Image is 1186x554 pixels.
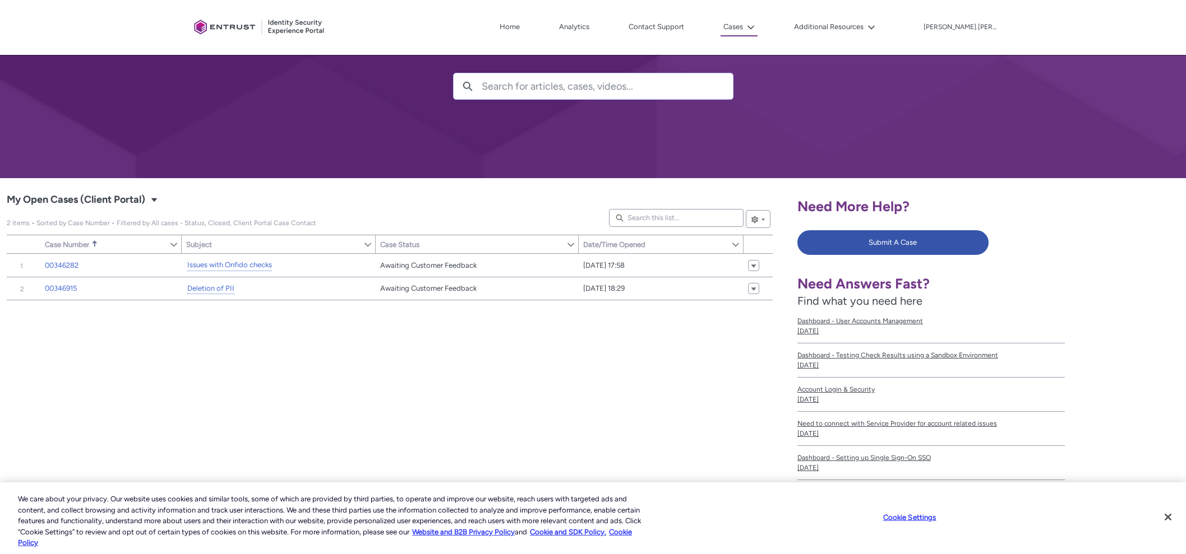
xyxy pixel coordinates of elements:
[583,283,625,294] span: [DATE] 18:29
[45,260,79,271] a: 00346282
[1156,505,1180,529] button: Close
[797,395,819,403] lightning-formatted-date-time: [DATE]
[7,219,316,227] span: My Open Cases (Client Portal)
[187,283,234,295] a: Deletion of PII
[380,260,477,271] span: Awaiting Customer Feedback
[7,254,773,300] table: My Open Cases (Client Portal)
[875,506,945,529] button: Cookie Settings
[45,240,89,249] span: Case Number
[7,191,145,209] span: My Open Cases (Client Portal)
[923,21,997,32] button: User Profile carl.lee
[797,412,1065,446] a: Need to connect with Service Provider for account related issues[DATE]
[187,259,272,271] a: Issues with Onfido checks
[454,73,482,99] button: Search
[797,446,1065,480] a: Dashboard - Setting up Single Sign-On SSO[DATE]
[482,73,733,99] input: Search for articles, cases, videos...
[797,378,1065,412] a: Account Login & Security[DATE]
[797,316,1065,326] span: Dashboard - User Accounts Management
[380,283,477,294] span: Awaiting Customer Feedback
[497,18,523,35] a: Home
[721,18,758,36] button: Cases
[797,294,922,308] span: Find what you need here
[182,235,363,253] a: Subject
[45,283,77,294] a: 00346915
[797,343,1065,378] a: Dashboard - Testing Check Results using a Sandbox Environment[DATE]
[797,430,819,437] lightning-formatted-date-time: [DATE]
[746,210,770,228] button: List View Controls
[791,18,878,35] button: Additional Resources
[609,209,744,227] input: Search this list...
[797,464,819,472] lightning-formatted-date-time: [DATE]
[924,24,996,31] p: [PERSON_NAME].[PERSON_NAME]
[556,18,592,35] a: Analytics, opens in new tab
[18,494,652,548] div: We care about your privacy. Our website uses cookies and similar tools, some of which are provide...
[797,418,1065,429] span: Need to connect with Service Provider for account related issues
[147,193,161,206] button: Select a List View: Cases
[797,350,1065,360] span: Dashboard - Testing Check Results using a Sandbox Environment
[579,235,731,253] a: Date/Time Opened
[797,361,819,369] lightning-formatted-date-time: [DATE]
[797,230,989,255] button: Submit A Case
[797,198,910,215] span: Need More Help?
[797,327,819,335] lightning-formatted-date-time: [DATE]
[797,275,1065,292] h1: Need Answers Fast?
[797,309,1065,343] a: Dashboard - User Accounts Management[DATE]
[40,235,169,253] a: Case Number
[376,235,566,253] a: Case Status
[583,260,625,271] span: [DATE] 17:58
[797,453,1065,463] span: Dashboard - Setting up Single Sign-On SSO
[530,528,606,536] a: Cookie and SDK Policy.
[626,18,687,35] a: Contact Support
[412,528,515,536] a: More information about our cookie policy., opens in a new tab
[797,480,1065,514] a: Document Verification - Identity Document Check[DATE]
[797,384,1065,394] span: Account Login & Security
